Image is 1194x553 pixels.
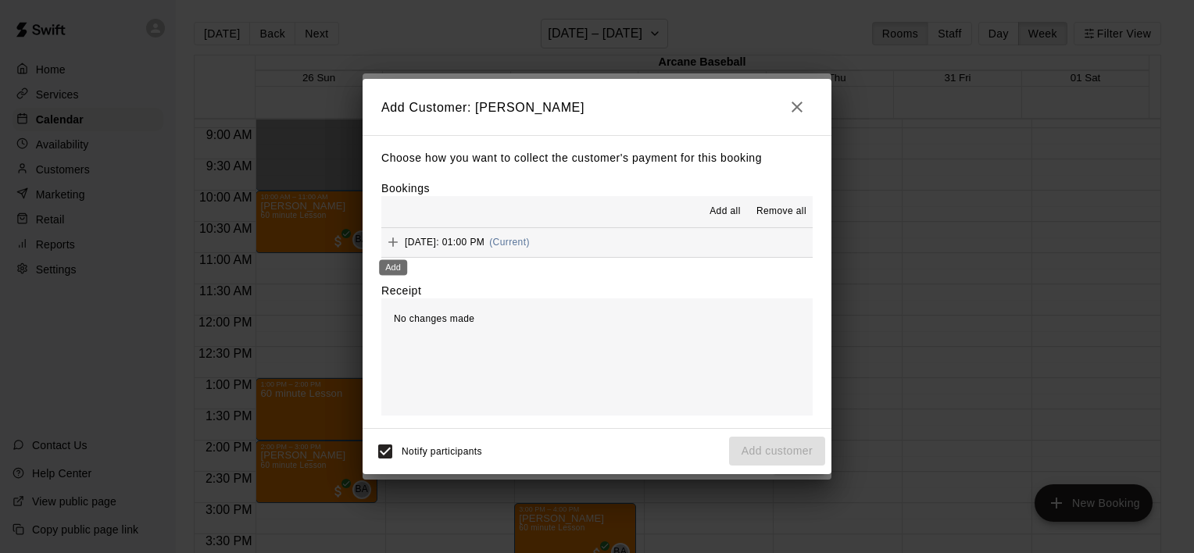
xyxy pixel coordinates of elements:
[379,259,407,275] div: Add
[405,237,484,248] span: [DATE]: 01:00 PM
[381,228,813,257] button: Add[DATE]: 01:00 PM(Current)
[394,313,474,324] span: No changes made
[489,237,530,248] span: (Current)
[363,79,831,135] h2: Add Customer: [PERSON_NAME]
[381,148,813,168] p: Choose how you want to collect the customer's payment for this booking
[750,199,813,224] button: Remove all
[381,283,421,298] label: Receipt
[402,446,482,457] span: Notify participants
[700,199,750,224] button: Add all
[381,182,430,194] label: Bookings
[756,204,806,219] span: Remove all
[381,236,405,248] span: Add
[710,204,741,219] span: Add all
